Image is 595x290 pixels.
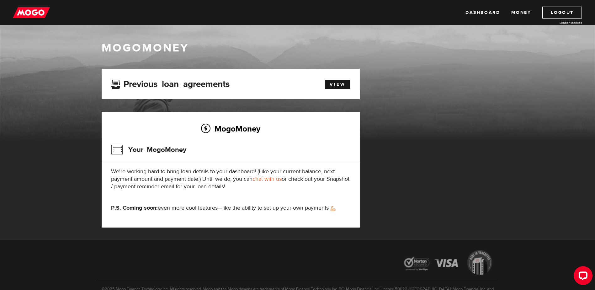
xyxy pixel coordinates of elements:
[465,7,500,19] a: Dashboard
[569,264,595,290] iframe: LiveChat chat widget
[252,175,282,183] a: chat with us
[111,168,350,191] p: We're working hard to bring loan details to your dashboard! (Like your current balance, next paym...
[111,142,186,158] h3: Your MogoMoney
[111,122,350,135] h2: MogoMoney
[325,80,350,89] a: View
[542,7,582,19] a: Logout
[398,245,498,281] img: legal-icons-92a2ffecb4d32d839781d1b4e4802d7b.png
[13,7,50,19] img: mogo_logo-11ee424be714fa7cbb0f0f49df9e16ec.png
[331,206,336,211] img: strong arm emoji
[535,20,582,25] a: Lender licences
[111,204,158,212] strong: P.S. Coming soon:
[111,204,350,212] p: even more cool features—like the ability to set up your own payments
[511,7,531,19] a: Money
[111,79,230,87] h3: Previous loan agreements
[102,41,494,55] h1: MogoMoney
